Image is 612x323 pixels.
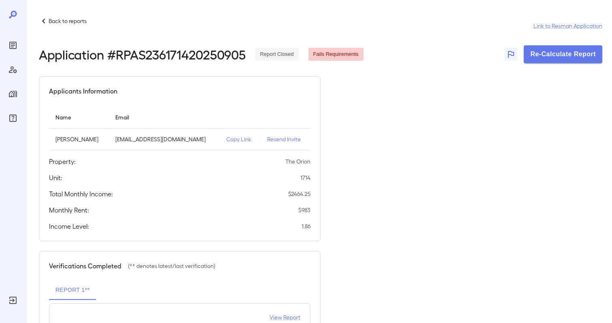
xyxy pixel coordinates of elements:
h5: Property: [49,157,76,166]
h5: Unit: [49,173,62,183]
div: Manage Properties [6,87,19,100]
p: $ 2464.25 [288,190,310,198]
p: 1.86 [302,222,310,230]
button: Flag Report [504,48,517,61]
div: Log Out [6,294,19,307]
h5: Income Level: [49,221,89,231]
p: Resend Invite [267,135,304,143]
p: $ 983 [298,206,310,214]
p: [PERSON_NAME] [55,135,102,143]
h5: Verifications Completed [49,261,121,271]
button: Re-Calculate Report [524,45,602,63]
p: Back to reports [49,17,87,25]
th: Name [49,106,109,129]
div: Manage Users [6,63,19,76]
span: Fails Requirements [308,51,363,58]
p: [EMAIL_ADDRESS][DOMAIN_NAME] [115,135,213,143]
button: Report 1** [49,280,96,300]
a: View Report [270,313,300,321]
p: (** denotes latest/last verification) [128,262,215,270]
p: The Orion [285,157,310,166]
th: Email [109,106,220,129]
span: Report Closed [255,51,298,58]
h5: Applicants Information [49,86,117,96]
p: Copy Link [226,135,254,143]
table: simple table [49,106,310,150]
h5: Total Monthly Income: [49,189,113,199]
div: Reports [6,39,19,52]
div: FAQ [6,112,19,125]
h5: Monthly Rent: [49,205,89,215]
p: 1714 [300,174,310,182]
h2: Application # RPAS236171420250905 [39,47,245,62]
a: Link to Resman Application [533,22,602,30]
